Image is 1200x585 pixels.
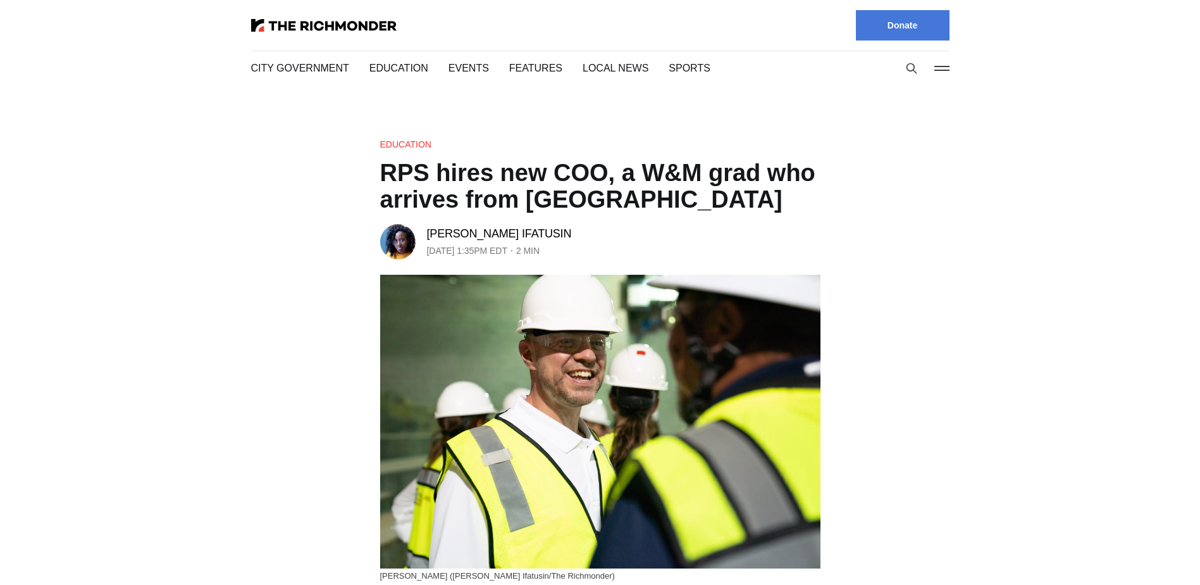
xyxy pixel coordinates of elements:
[427,253,571,268] a: [PERSON_NAME] Ifatusin
[856,10,949,41] a: Donate
[1093,523,1200,585] iframe: portal-trigger
[380,251,416,286] img: Victoria A. Ifatusin
[445,61,483,75] a: Events
[251,19,397,32] img: The Richmonder
[380,160,820,239] h1: RPS hires new COO, a W&M grad who arrives from [GEOGRAPHIC_DATA]
[380,138,430,151] a: Education
[427,270,509,285] time: [DATE] 1:35PM EDT
[655,61,694,75] a: Sports
[503,61,552,75] a: Features
[517,270,542,285] span: 2 min
[902,59,921,78] button: Search this site
[366,61,425,75] a: Education
[251,61,346,75] a: City Government
[572,61,635,75] a: Local News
